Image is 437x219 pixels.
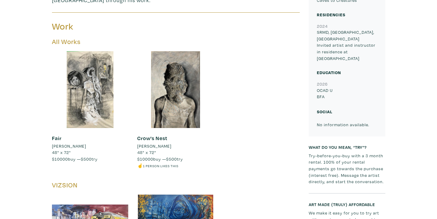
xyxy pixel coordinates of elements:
[52,156,68,162] span: $10000
[81,156,92,162] span: $500
[143,164,178,168] small: 1 person likes this
[309,202,385,207] h6: Art made (truly) affordable
[317,70,341,75] small: Education
[166,156,177,162] span: $500
[52,21,171,32] h3: Work
[317,81,328,87] small: 2026
[309,152,385,185] p: Try-before-you-buy with a 3 month rental. 100% of your rental payments go towards the purchase (i...
[137,135,167,142] a: Crow's Nest
[317,122,369,127] small: No information available.
[137,149,156,155] span: 48" x 72"
[317,12,345,17] small: Residencies
[52,38,300,46] h5: All Works
[317,109,332,114] small: Social
[137,143,214,149] a: [PERSON_NAME]
[317,29,377,61] p: SRMD, [GEOGRAPHIC_DATA], [GEOGRAPHIC_DATA] Invited artist and instructor in residence at [GEOGRAP...
[52,135,62,142] a: Fair
[309,145,385,150] h6: What do you mean, “try”?
[137,143,171,149] li: [PERSON_NAME]
[52,181,300,189] h5: VIZSION
[317,87,377,100] p: OCAD U BFA
[52,143,129,149] a: [PERSON_NAME]
[137,156,153,162] span: $10000
[137,156,183,162] span: buy — try
[52,143,86,149] li: [PERSON_NAME]
[317,23,328,29] small: 2024
[52,149,71,155] span: 48" x 72"
[52,156,98,162] span: buy — try
[137,162,214,169] li: ☝️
